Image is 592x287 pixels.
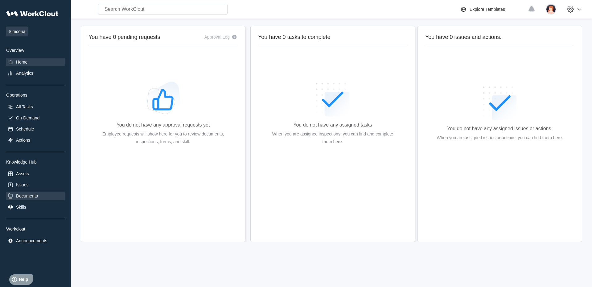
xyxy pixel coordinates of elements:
[6,69,65,77] a: Analytics
[258,34,407,41] h2: You have 0 tasks to complete
[460,6,525,13] a: Explore Templates
[16,127,34,131] div: Schedule
[437,134,563,142] div: When you are assigned issues or actions, you can find them here.
[204,35,230,40] div: Approval Log
[268,130,397,146] div: When you are assigned inspections, you can find and complete them here.
[16,193,38,198] div: Documents
[6,181,65,189] a: Issues
[16,205,26,210] div: Skills
[16,138,30,143] div: Actions
[6,114,65,122] a: On-Demand
[6,58,65,66] a: Home
[117,122,210,128] div: You do not have any approval requests yet
[16,115,39,120] div: On-Demand
[6,136,65,144] a: Actions
[6,93,65,98] div: Operations
[98,130,228,146] div: Employee requests will show here for you to review documents, inspections, forms, and skill.
[6,169,65,178] a: Assets
[88,34,160,41] h2: You have 0 pending requests
[425,34,574,41] h2: You have 0 issues and actions.
[16,60,27,64] div: Home
[293,122,372,128] div: You do not have any assigned tasks
[6,227,65,231] div: Workclout
[16,182,28,187] div: Issues
[98,4,228,15] input: Search WorkClout
[6,27,28,36] span: Simcona
[546,4,556,15] img: user-2.png
[6,236,65,245] a: Announcements
[6,102,65,111] a: All Tasks
[16,71,33,76] div: Analytics
[447,126,553,131] div: You do not have any assigned issues or actions.
[6,192,65,200] a: Documents
[16,238,47,243] div: Announcements
[6,125,65,133] a: Schedule
[16,171,29,176] div: Assets
[16,104,33,109] div: All Tasks
[470,7,505,12] div: Explore Templates
[6,48,65,53] div: Overview
[6,203,65,211] a: Skills
[6,160,65,164] div: Knowledge Hub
